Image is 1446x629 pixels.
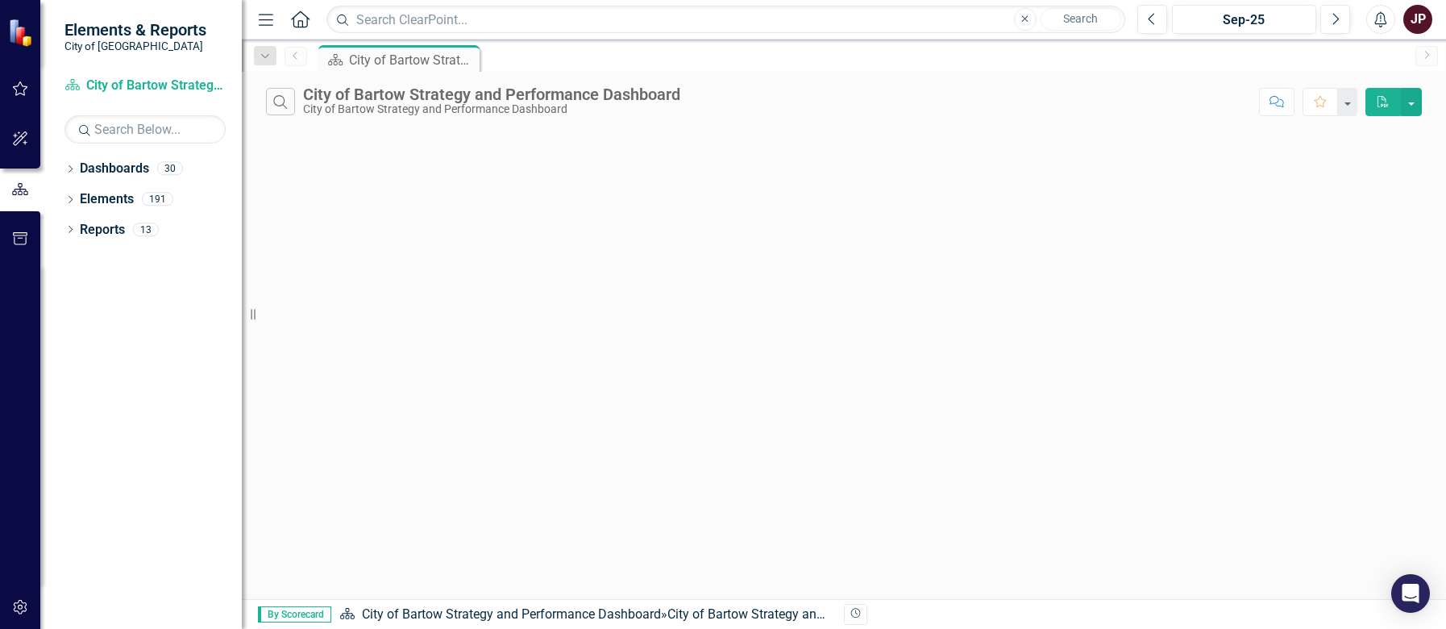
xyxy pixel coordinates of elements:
a: City of Bartow Strategy and Performance Dashboard [64,77,226,95]
div: 13 [133,223,159,236]
button: Search [1041,8,1121,31]
div: Open Intercom Messenger [1391,574,1430,613]
div: 191 [142,193,173,206]
button: Sep-25 [1172,5,1316,34]
input: Search Below... [64,115,226,144]
button: JP [1403,5,1432,34]
div: 30 [157,162,183,176]
div: » [339,606,832,624]
a: Reports [80,221,125,240]
a: Dashboards [80,160,149,178]
span: Search [1063,12,1098,25]
small: City of [GEOGRAPHIC_DATA] [64,40,206,52]
span: Elements & Reports [64,20,206,40]
div: Sep-25 [1178,10,1311,30]
div: City of Bartow Strategy and Performance Dashboard [349,50,476,70]
div: City of Bartow Strategy and Performance Dashboard [303,103,680,115]
div: City of Bartow Strategy and Performance Dashboard [303,85,680,103]
a: City of Bartow Strategy and Performance Dashboard [362,606,661,622]
input: Search ClearPoint... [326,6,1125,34]
a: Elements [80,190,134,209]
span: By Scorecard [258,606,331,623]
img: ClearPoint Strategy [8,19,36,47]
div: City of Bartow Strategy and Performance Dashboard [667,606,966,622]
